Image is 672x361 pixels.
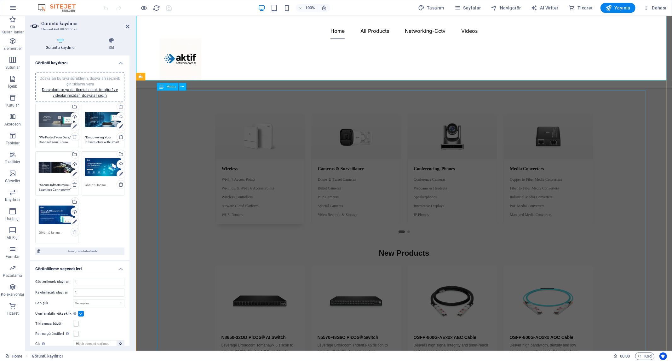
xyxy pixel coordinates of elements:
label: Tıklayınca büyüt [35,320,73,328]
nav: breadcrumb [32,352,63,360]
label: Genişlik [35,301,73,305]
div: Gwt4HENWcAA7JTY-vop5NKGbKNXq5-Z2nuv-Jg.jpg [39,202,75,228]
span: Seçmek için tıkla. Düzenlemek için çift tıkla [32,352,63,360]
label: Gösterilecek slaytlar [35,280,73,283]
input: Hiçbir element seçilmedi [73,340,117,348]
p: Kaydırıcı [5,197,20,202]
p: Elementler [3,46,22,51]
p: Koleksiyonlar [1,292,24,297]
span: Yayınla [606,5,630,11]
img: Editor Logo [36,4,83,12]
div: Tasarım (Ctrl+Alt+Y) [416,3,447,13]
h4: Görüntüleme seçenekleri [30,261,129,273]
button: Tüm görüntüleri kaldır [35,247,124,255]
button: Tasarım [416,3,447,13]
label: Uyarlanabilir yükseklik [35,310,78,317]
p: Sütunlar [5,65,20,70]
button: Yayınla [600,3,635,13]
label: Retina görüntüleri [35,330,73,338]
span: Dahası [643,5,667,11]
p: Tablolar [6,141,20,146]
button: Ön izleme modundan çıkıp düzenlemeye devam etmek için buraya tıklayın [140,4,148,12]
p: Formlar [6,254,20,259]
span: : [624,354,625,358]
button: Ticaret [566,3,595,13]
h4: Görüntü kaydırıcı [30,55,129,67]
div: 20250221182747_764-u318_UZ_fs-VizrLAwg_vQ-yFU5_6zaQch8i5j4krvxNw.jpg [85,107,121,132]
span: Ticaret [569,5,593,11]
p: Pazarlama [3,273,22,278]
i: Yeniden boyutlandırmada yakınlaştırma düzeyini seçilen cihaza uyacak şekilde otomatik olarak ayarla. [321,5,327,11]
button: Navigatör [489,3,524,13]
button: 100% [296,4,318,12]
button: Kod [635,352,654,360]
h4: Görüntü kaydırıcı [30,37,93,50]
span: Metin [166,85,175,89]
span: Navigatör [491,5,521,11]
div: 20250715164405_674-2EibEDAWJv6fxWnR_OIrQQ-UWdLuTHaRPdcZkOAjkyHpw.jpg [39,107,75,132]
div: 20250212144001_266-KQmOCbIAy8NfgOTAtm69xQ-z8KQBpoz9B67GJ8sc7JE7w.jpg [39,155,75,180]
span: Kod [638,352,652,360]
p: Alt Bigi [7,235,19,240]
button: reload [153,4,160,12]
button: Sayfalar [452,3,484,13]
a: Seçimi iptal etmek için tıkla. Sayfaları açmak için çift tıkla [5,352,22,360]
h6: 100% [305,4,315,12]
h4: Stil [93,37,129,50]
span: Tüm görüntüleri kaldır [43,247,123,255]
p: Akordeon [4,122,21,127]
label: Git [35,340,73,348]
p: Ticaret [7,311,19,316]
span: Tasarım [418,5,444,11]
p: Görseller [5,178,20,183]
span: Sayfalar [454,5,481,11]
span: 00 00 [620,352,630,360]
h3: Element #ed-887285028 [41,26,117,32]
span: AI Writer [531,5,559,11]
p: İçerik [8,84,17,89]
a: Dosyalardan ya da ücretsiz stok fotoğraf ve videolarımızdan dosyalar seçin [42,88,118,98]
p: Kutular [6,103,19,108]
p: Özellikler [5,160,20,165]
button: Dahası [640,3,669,13]
p: Üst bilgi [5,216,20,221]
button: AI Writer [529,3,561,13]
label: Kaydırılacak slaytlar [35,291,73,294]
i: Sayfayı yeniden yükleyin [153,4,160,12]
h2: Görüntü kaydırıcı [41,21,129,26]
button: Usercentrics [659,352,667,360]
div: Gw9U4VbXUAMALHy-6dxkjsh65fAXkyi8IXEZog.jpg [85,155,121,180]
span: Dosyaları buraya sürükleyin, dosyaları seçmek için tıklayın veya [40,76,120,98]
h6: Oturum süresi [613,352,630,360]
